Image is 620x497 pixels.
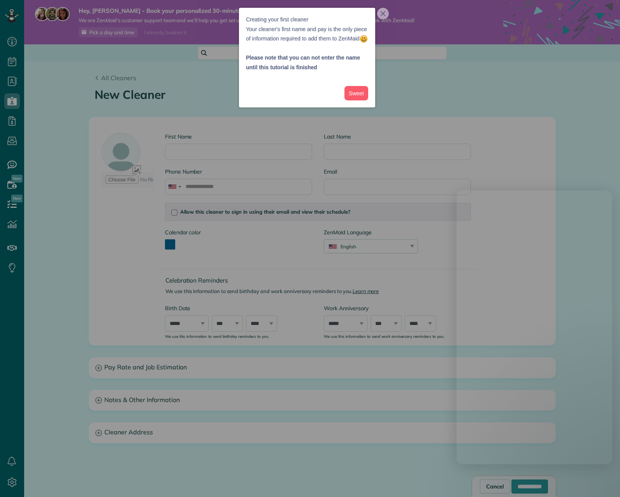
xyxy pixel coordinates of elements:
div: Creating your first cleanerYour cleaner&amp;#39;s first name and pay is the only piece of informa... [239,8,375,107]
img: :smiley: [360,35,368,43]
p: Creating your first cleaner Your cleaner's first name and pay is the only piece of information re... [246,15,368,44]
button: close, [377,8,389,19]
strong: Please note that you can not enter the name until this tutorial is finished [246,54,360,70]
button: Sweet [344,86,368,100]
